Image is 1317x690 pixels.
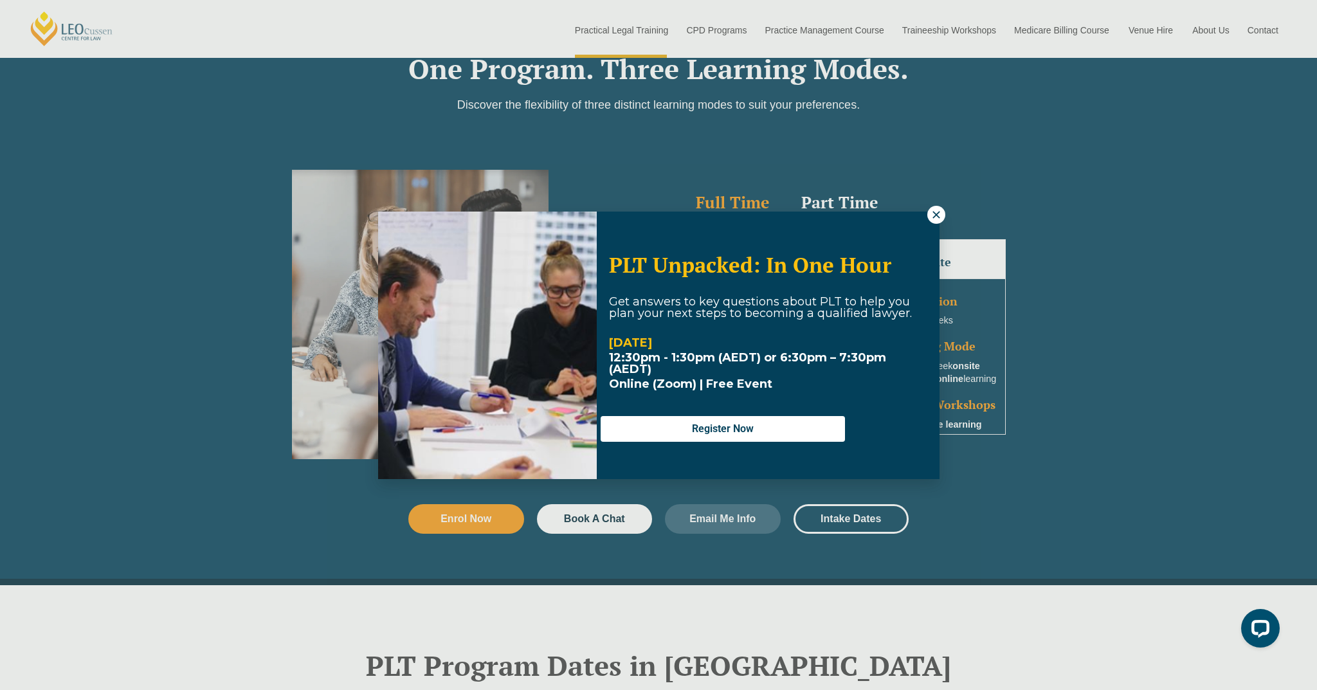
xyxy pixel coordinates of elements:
button: Close [927,206,945,224]
span: Online (Zoom) | Free Event [609,377,772,391]
strong: [DATE] [609,336,652,350]
button: Register Now [601,416,845,442]
img: Woman in yellow blouse holding folders looking to the right and smiling [378,212,597,479]
span: PLT Unpacked: In One Hour [609,251,891,278]
iframe: LiveChat chat widget [1231,604,1285,658]
strong: 12:30pm - 1:30pm (AEDT) or 6:30pm – 7:30pm (AEDT) [609,350,886,376]
span: Get answers to key questions about PLT to help you plan your next steps to becoming a qualified l... [609,295,912,320]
